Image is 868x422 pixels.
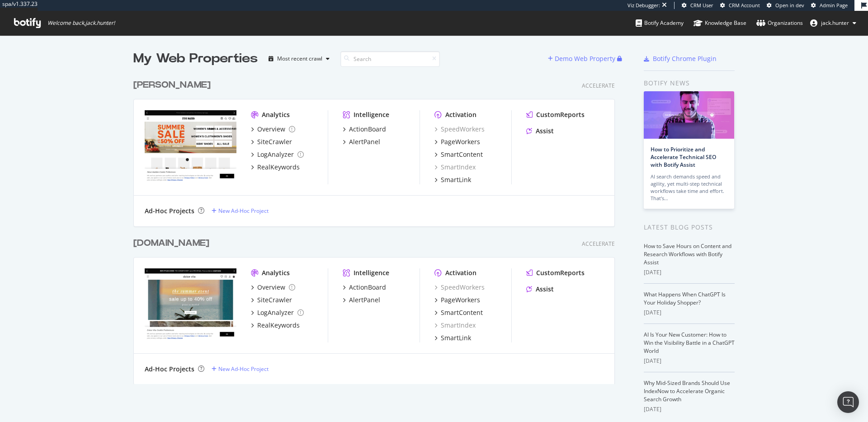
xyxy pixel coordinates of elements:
a: SpeedWorkers [434,125,485,134]
a: AI Is Your New Customer: How to Win the Visibility Battle in a ChatGPT World [644,331,735,355]
span: Welcome back, jack.hunter ! [47,19,115,27]
a: [PERSON_NAME] [133,79,214,92]
div: My Web Properties [133,50,258,68]
div: Assist [536,285,554,294]
div: Most recent crawl [277,56,322,61]
a: New Ad-Hoc Project [212,365,269,373]
div: New Ad-Hoc Project [218,365,269,373]
a: ActionBoard [343,283,386,292]
div: RealKeywords [257,321,300,330]
a: CRM User [682,2,713,9]
a: Botify Chrome Plugin [644,54,717,63]
a: SmartContent [434,150,483,159]
div: Organizations [756,19,803,28]
a: CRM Account [720,2,760,9]
div: Ad-Hoc Projects [145,206,194,216]
div: Overview [257,283,285,292]
div: LogAnalyzer [257,150,294,159]
div: PageWorkers [441,137,480,146]
div: SiteCrawler [257,295,292,305]
img: www.stevemadden.com [145,110,236,183]
div: PageWorkers [441,295,480,305]
a: Why Mid-Sized Brands Should Use IndexNow to Accelerate Organic Search Growth [644,379,730,403]
a: What Happens When ChatGPT Is Your Holiday Shopper? [644,291,726,306]
div: Open Intercom Messenger [837,391,859,413]
span: CRM Account [729,2,760,9]
div: Overview [257,125,285,134]
a: CustomReports [526,110,585,119]
a: ActionBoard [343,125,386,134]
div: SmartLink [441,333,471,342]
div: CustomReports [536,268,585,277]
span: Open in dev [775,2,804,9]
div: grid [133,68,622,384]
div: [DATE] [644,357,735,365]
div: SmartLink [441,175,471,184]
a: AlertPanel [343,137,380,146]
a: Demo Web Property [548,55,617,62]
div: Botify Academy [636,19,684,28]
a: RealKeywords [251,163,300,172]
a: SpeedWorkers [434,283,485,292]
a: Open in dev [767,2,804,9]
div: ActionBoard [349,125,386,134]
div: [PERSON_NAME] [133,79,211,92]
a: Botify Academy [636,11,684,35]
a: SmartLink [434,175,471,184]
a: How to Prioritize and Accelerate Technical SEO with Botify Assist [651,145,716,169]
span: Admin Page [820,2,848,9]
img: www.dolcevita.com [145,268,236,342]
div: RealKeywords [257,163,300,172]
a: Knowledge Base [693,11,746,35]
span: jack.hunter [821,19,849,27]
a: Organizations [756,11,803,35]
div: Accelerate [582,240,615,248]
div: CustomReports [536,110,585,119]
div: Botify news [644,78,735,88]
div: AlertPanel [349,295,380,305]
a: CustomReports [526,268,585,277]
a: LogAnalyzer [251,150,304,159]
a: RealKeywords [251,321,300,330]
div: SmartContent [441,150,483,159]
div: [DATE] [644,309,735,317]
div: AI search demands speed and agility, yet multi-step technical workflows take time and effort. Tha... [651,173,727,202]
div: Ad-Hoc Projects [145,365,194,374]
span: CRM User [690,2,713,9]
div: New Ad-Hoc Project [218,207,269,215]
div: Accelerate [582,82,615,89]
div: SiteCrawler [257,137,292,146]
div: Intelligence [354,268,389,277]
div: Analytics [262,268,290,277]
div: Demo Web Property [555,54,615,63]
a: SiteCrawler [251,295,292,305]
div: [DATE] [644,268,735,277]
a: LogAnalyzer [251,308,304,317]
a: AlertPanel [343,295,380,305]
a: How to Save Hours on Content and Research Workflows with Botify Assist [644,242,731,266]
button: Demo Web Property [548,52,617,66]
a: Overview [251,125,295,134]
div: LogAnalyzer [257,308,294,317]
a: SmartIndex [434,163,476,172]
div: [DATE] [644,405,735,413]
a: Assist [526,127,554,136]
div: Knowledge Base [693,19,746,28]
div: Viz Debugger: [627,2,660,9]
div: Activation [445,268,476,277]
a: Admin Page [811,2,848,9]
a: Assist [526,285,554,294]
div: Activation [445,110,476,119]
button: jack.hunter [803,16,863,30]
a: PageWorkers [434,137,480,146]
a: SiteCrawler [251,137,292,146]
a: SmartIndex [434,321,476,330]
a: SmartLink [434,333,471,342]
div: Latest Blog Posts [644,222,735,232]
div: Assist [536,127,554,136]
div: ActionBoard [349,283,386,292]
div: SmartContent [441,308,483,317]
